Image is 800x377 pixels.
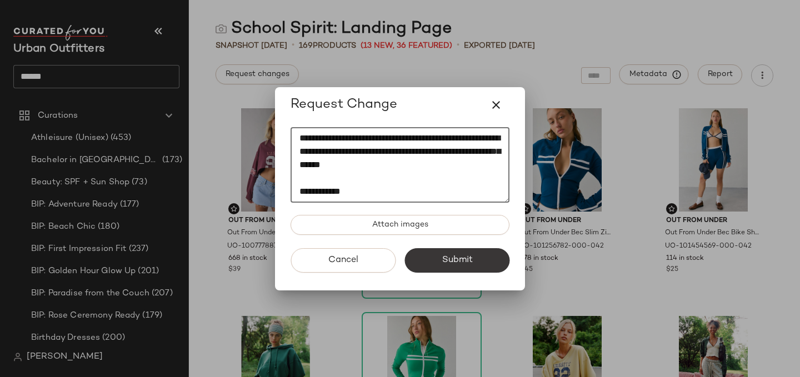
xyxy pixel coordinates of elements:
[291,248,396,273] button: Cancel
[291,215,509,235] button: Attach images
[291,96,397,114] span: Request Change
[372,220,428,229] span: Attach images
[328,255,358,265] span: Cancel
[441,255,472,265] span: Submit
[404,248,509,273] button: Submit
